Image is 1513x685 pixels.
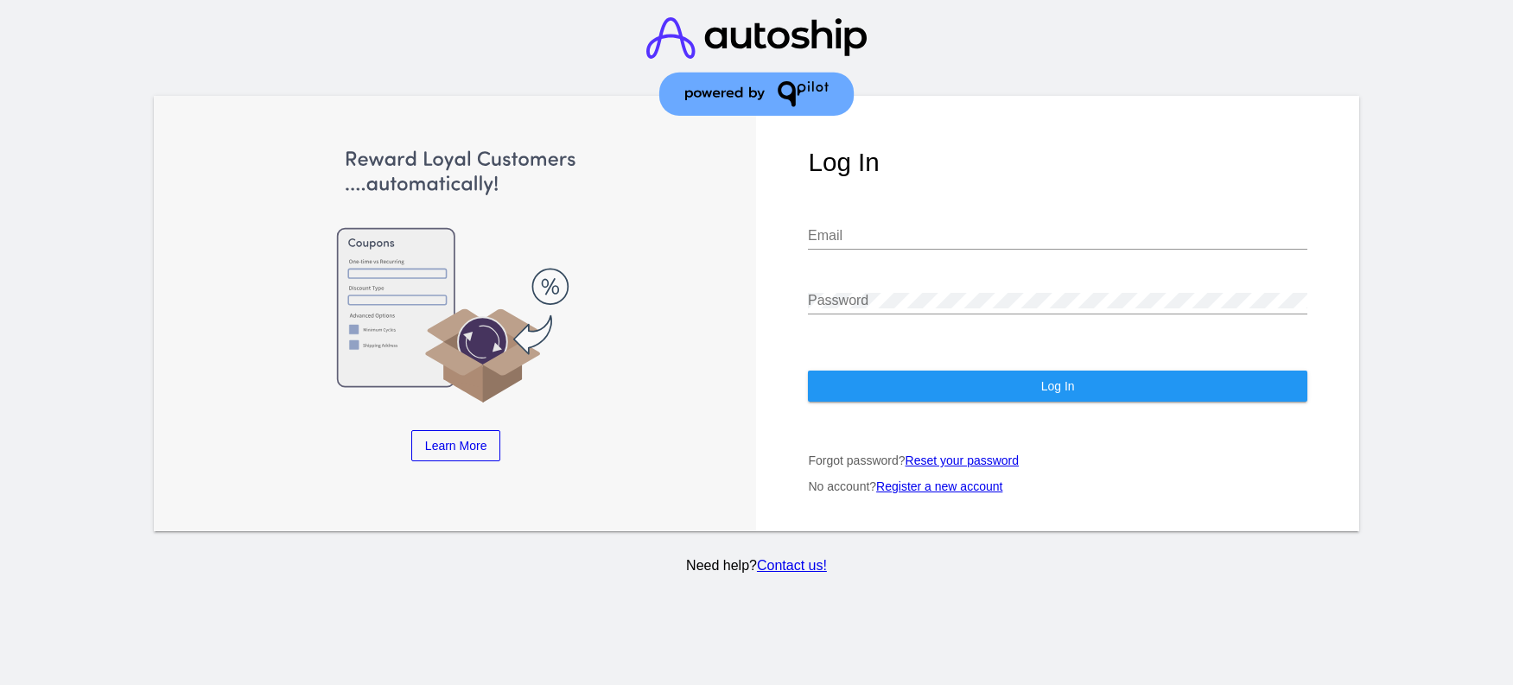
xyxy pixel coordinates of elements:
[150,558,1362,574] p: Need help?
[808,228,1306,244] input: Email
[1041,379,1075,393] span: Log In
[757,558,827,573] a: Contact us!
[808,479,1306,493] p: No account?
[876,479,1002,493] a: Register a new account
[808,371,1306,402] button: Log In
[808,148,1306,177] h1: Log In
[207,148,705,404] img: Apply Coupons Automatically to Scheduled Orders with QPilot
[425,439,487,453] span: Learn More
[808,453,1306,467] p: Forgot password?
[906,453,1020,467] a: Reset your password
[411,430,501,461] a: Learn More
